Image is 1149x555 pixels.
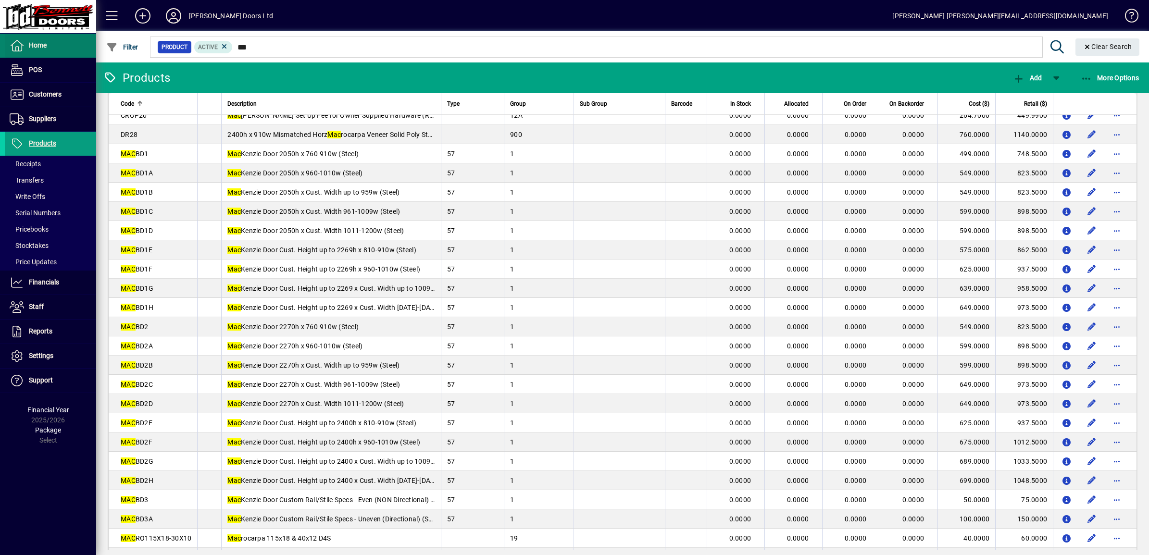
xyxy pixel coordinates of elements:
[1084,434,1099,450] button: Edit
[771,99,817,109] div: Allocated
[845,227,867,234] span: 0.0000
[729,323,751,331] span: 0.0000
[845,208,867,215] span: 0.0000
[845,304,867,311] span: 0.0000
[937,144,995,163] td: 499.0000
[1109,108,1124,123] button: More options
[937,298,995,317] td: 649.0000
[1109,127,1124,142] button: More options
[1084,415,1099,431] button: Edit
[1109,300,1124,315] button: More options
[447,361,455,369] span: 57
[121,246,136,254] em: MAC
[1109,434,1124,450] button: More options
[5,188,96,205] a: Write Offs
[937,106,995,125] td: 264.7000
[447,284,455,292] span: 57
[227,342,241,350] em: Mac
[937,240,995,259] td: 575.0000
[121,323,149,331] span: BD2
[10,258,57,266] span: Price Updates
[227,284,241,292] em: Mac
[510,208,514,215] span: 1
[1109,165,1124,181] button: More options
[227,304,241,311] em: Mac
[845,265,867,273] span: 0.0000
[1084,204,1099,219] button: Edit
[787,111,809,119] span: 0.0000
[995,336,1053,356] td: 898.5000
[447,227,455,234] span: 57
[29,376,53,384] span: Support
[1084,146,1099,161] button: Edit
[510,323,514,331] span: 1
[995,163,1053,183] td: 823.5000
[845,150,867,158] span: 0.0000
[10,193,45,200] span: Write Offs
[937,336,995,356] td: 599.0000
[937,183,995,202] td: 549.0000
[845,284,867,292] span: 0.0000
[995,144,1053,163] td: 748.5000
[729,208,751,215] span: 0.0000
[227,342,362,350] span: Kenzie Door 2270h x 960-1010w (Steel)
[1084,358,1099,373] button: Edit
[327,131,341,138] em: Mac
[1109,261,1124,277] button: More options
[121,400,136,407] em: MAC
[902,342,924,350] span: 0.0000
[227,304,462,311] span: Kenzie Door Cust. Height up to 2269 x Cust. Width [DATE]-[DATE] (Steel)
[5,34,96,58] a: Home
[995,183,1053,202] td: 823.5000
[1075,38,1140,56] button: Clear
[845,169,867,177] span: 0.0000
[1084,165,1099,181] button: Edit
[121,304,153,311] span: BD1H
[671,99,701,109] div: Barcode
[227,169,362,177] span: Kenzie Door 2050h x 960-1010w (Steel)
[103,70,170,86] div: Products
[1109,454,1124,469] button: More options
[121,208,153,215] span: BD1C
[1084,377,1099,392] button: Edit
[121,361,136,369] em: MAC
[995,375,1053,394] td: 973.5000
[29,303,44,310] span: Staff
[447,246,455,254] span: 57
[189,8,273,24] div: [PERSON_NAME] Doors Ltd
[121,342,136,350] em: MAC
[1081,74,1139,82] span: More Options
[227,400,404,407] span: Kenzie Door 2270h x Cust. Width 1011-1200w (Steel)
[787,265,809,273] span: 0.0000
[729,361,751,369] span: 0.0000
[937,202,995,221] td: 599.0000
[121,99,134,109] span: Code
[121,227,136,234] em: MAC
[5,369,96,393] a: Support
[1084,281,1099,296] button: Edit
[902,381,924,388] span: 0.0000
[510,111,523,119] span: 12A
[729,342,751,350] span: 0.0000
[1084,530,1099,546] button: Edit
[1084,454,1099,469] button: Edit
[729,227,751,234] span: 0.0000
[194,41,233,53] mat-chip: Activation Status: Active
[510,342,514,350] span: 1
[845,246,867,254] span: 0.0000
[447,323,455,331] span: 57
[729,246,751,254] span: 0.0000
[447,208,455,215] span: 57
[227,227,404,234] span: Kenzie Door 2050h x Cust. Width 1011-1200w (Steel)
[29,41,47,49] span: Home
[5,58,96,82] a: POS
[1109,185,1124,200] button: More options
[1109,204,1124,219] button: More options
[1084,108,1099,123] button: Edit
[729,111,751,119] span: 0.0000
[787,342,809,350] span: 0.0000
[121,188,153,196] span: BD1B
[787,188,809,196] span: 0.0000
[995,240,1053,259] td: 862.5000
[510,188,514,196] span: 1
